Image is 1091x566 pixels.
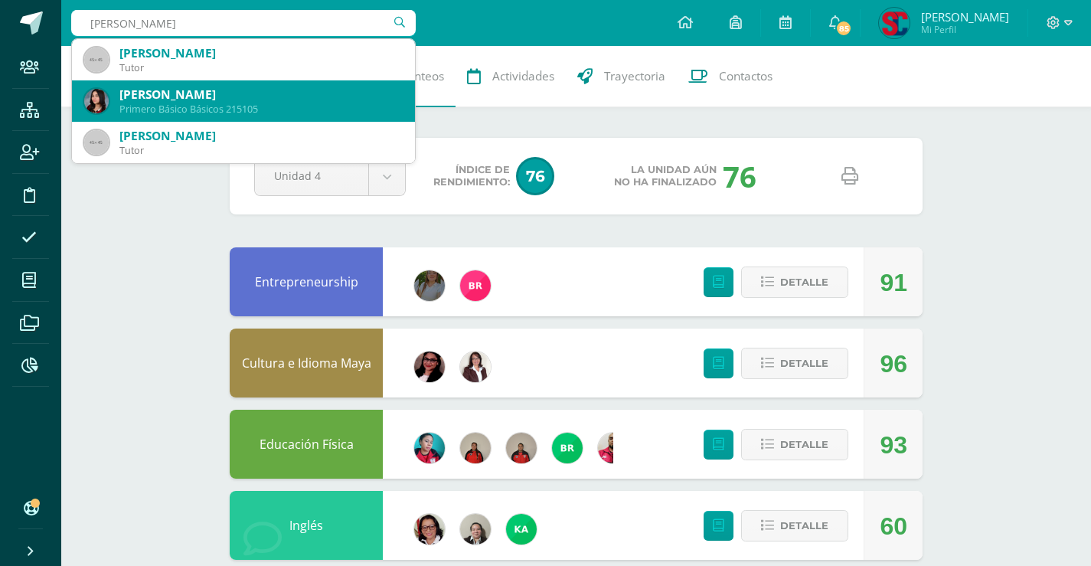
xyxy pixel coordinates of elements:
[242,355,371,371] a: Cultura e Idioma Maya
[84,47,109,72] img: 45x45
[879,8,910,38] img: 26b5407555be4a9decb46f7f69f839ae.png
[780,268,828,296] span: Detalle
[460,433,491,463] img: d4deafe5159184ad8cadd3f58d7b9740.png
[677,46,784,107] a: Contactos
[456,46,566,107] a: Actividades
[780,430,828,459] span: Detalle
[880,329,907,398] div: 96
[780,512,828,540] span: Detalle
[230,491,383,560] div: Inglés
[460,352,491,382] img: db868cb9cc9438b4167fa9a6e90e350f.png
[552,433,583,463] img: 7976fc47626adfddeb45c36bac81a772.png
[880,411,907,479] div: 93
[741,510,848,541] button: Detalle
[780,349,828,378] span: Detalle
[433,164,510,188] span: Índice de Rendimiento:
[614,164,717,188] span: La unidad aún no ha finalizado
[260,436,354,453] a: Educación Física
[880,492,907,561] div: 60
[119,61,403,74] div: Tutor
[119,87,403,103] div: [PERSON_NAME]
[119,128,403,144] div: [PERSON_NAME]
[255,158,405,195] a: Unidad 4
[274,158,349,194] span: Unidad 4
[230,329,383,398] div: Cultura e Idioma Maya
[71,10,416,36] input: Busca un usuario...
[414,433,445,463] img: 4042270918fd6b5921d0ca12ded71c97.png
[741,429,848,460] button: Detalle
[492,68,554,84] span: Actividades
[400,68,444,84] span: Punteos
[719,68,773,84] span: Contactos
[414,352,445,382] img: 1c3ed0363f92f1cd3aaa9c6dc44d1b5b.png
[516,157,554,195] span: 76
[880,248,907,317] div: 91
[566,46,677,107] a: Trayectoria
[604,68,665,84] span: Trayectoria
[460,514,491,545] img: 525b25e562e1b2fd5211d281b33393db.png
[921,9,1009,25] span: [PERSON_NAME]
[414,514,445,545] img: 2ca4f91e2a017358137dd701126cf722.png
[741,348,848,379] button: Detalle
[230,410,383,479] div: Educación Física
[119,103,403,116] div: Primero Básico Básicos 215105
[414,270,445,301] img: 076b3c132f3fc5005cda963becdc2081.png
[230,247,383,316] div: Entrepreneurship
[921,23,1009,36] span: Mi Perfil
[506,514,537,545] img: a64c3460752fcf2c5e8663a69b02fa63.png
[723,156,756,196] div: 76
[84,89,109,113] img: 6aa137120d09364a72dd3a4ff9350a09.png
[119,144,403,157] div: Tutor
[460,270,491,301] img: fdc339628fa4f38455708ea1af2929a7.png
[289,517,323,534] a: Inglés
[506,433,537,463] img: 139d064777fbe6bf61491abfdba402ef.png
[741,267,848,298] button: Detalle
[598,433,629,463] img: 720c24124c15ba549e3e394e132c7bff.png
[255,273,358,290] a: Entrepreneurship
[119,45,403,61] div: [PERSON_NAME]
[835,20,852,37] span: 85
[84,130,109,155] img: 45x45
